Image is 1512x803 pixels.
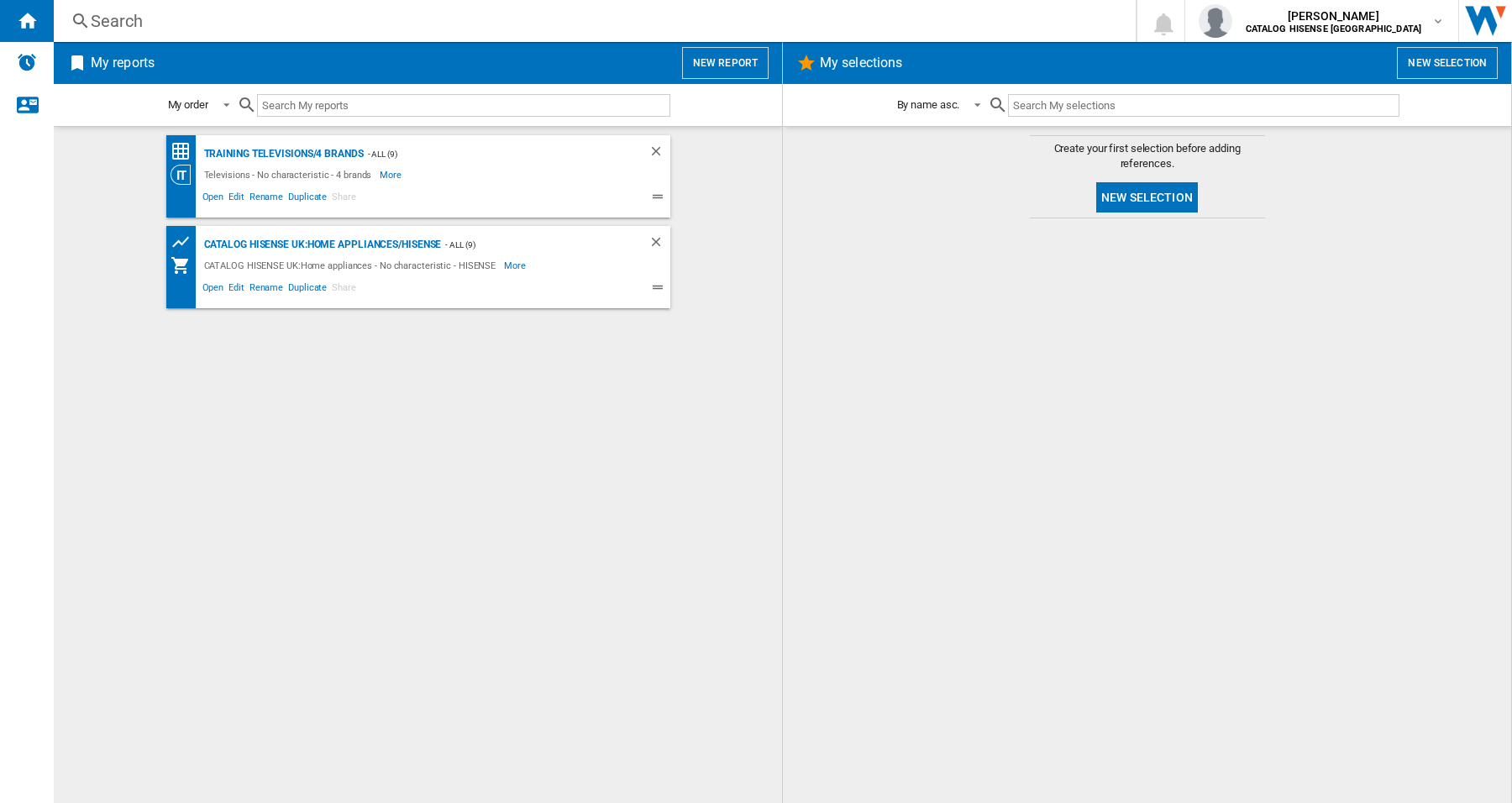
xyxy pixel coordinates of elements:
div: Product prices grid [171,232,200,253]
div: Price Matrix [171,141,200,162]
div: - ALL (9) [364,144,615,165]
div: Delete [648,234,670,255]
span: Rename [247,280,286,300]
span: Duplicate [286,280,329,300]
button: New report [682,47,769,79]
input: Search My reports [257,94,670,117]
div: By name asc. [897,98,960,111]
button: New selection [1096,182,1198,213]
span: Open [200,189,227,209]
div: Search [91,9,1092,33]
div: Training Televisions/4 brands [200,144,364,165]
img: alerts-logo.svg [17,52,37,72]
button: New selection [1397,47,1498,79]
span: Share [329,189,359,209]
div: Delete [648,144,670,165]
div: - ALL (9) [441,234,614,255]
span: Share [329,280,359,300]
span: Rename [247,189,286,209]
b: CATALOG HISENSE [GEOGRAPHIC_DATA] [1246,24,1422,34]
div: Category View [171,165,200,185]
div: My Assortment [171,255,200,276]
span: Edit [226,280,247,300]
h2: My selections [816,47,906,79]
h2: My reports [87,47,158,79]
span: More [380,165,404,185]
img: profile.jpg [1199,4,1232,38]
div: Televisions - No characteristic - 4 brands [200,165,381,185]
input: Search My selections [1008,94,1399,117]
span: More [504,255,528,276]
span: Duplicate [286,189,329,209]
span: Create your first selection before adding references. [1030,141,1265,171]
span: Edit [226,189,247,209]
div: CATALOG HISENSE UK:Home appliances/HISENSE [200,234,442,255]
span: [PERSON_NAME] [1246,8,1422,24]
span: Open [200,280,227,300]
div: CATALOG HISENSE UK:Home appliances - No characteristic - HISENSE [200,255,505,276]
div: My order [168,98,208,111]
